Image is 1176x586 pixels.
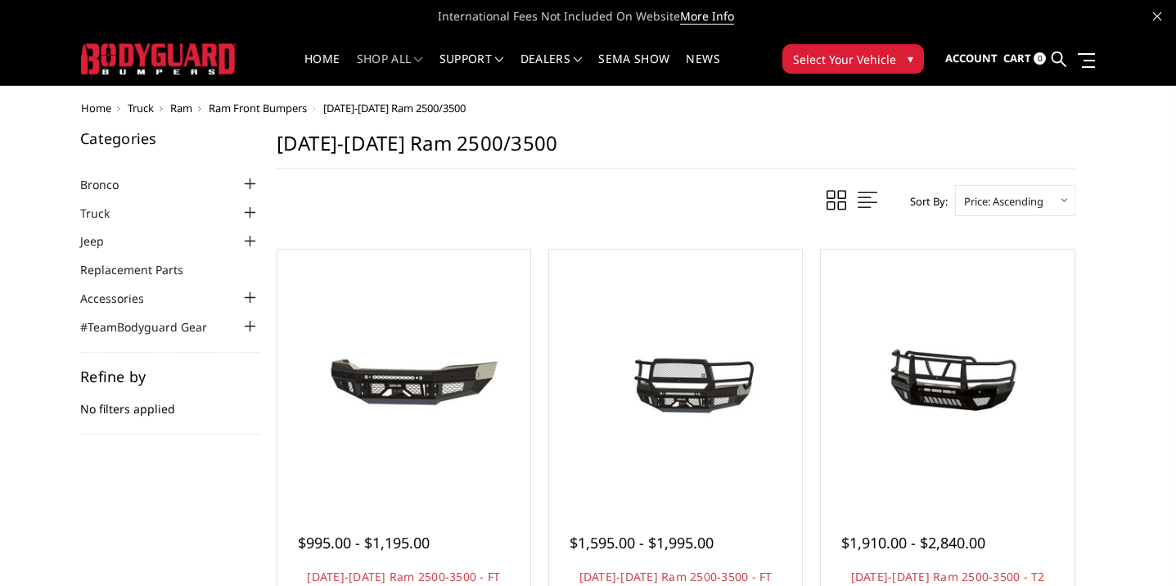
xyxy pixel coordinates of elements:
a: 2019-2025 Ram 2500-3500 - FT Series - Base Front Bumper [282,254,526,498]
a: Accessories [80,290,164,307]
img: BODYGUARD BUMPERS [81,43,237,74]
h1: [DATE]-[DATE] Ram 2500/3500 [277,131,1075,169]
h5: Refine by [80,369,260,384]
a: Jeep [80,232,124,250]
a: 2019-2025 Ram 2500-3500 - FT Series - Extreme Front Bumper 2019-2025 Ram 2500-3500 - FT Series - ... [553,254,798,498]
span: Account [945,51,998,65]
img: 2019-2025 Ram 2500-3500 - FT Series - Base Front Bumper [282,319,526,434]
a: Ram Front Bumpers [209,101,307,115]
label: Sort By: [901,189,948,214]
span: Cart [1003,51,1031,65]
a: News [686,53,719,85]
span: [DATE]-[DATE] Ram 2500/3500 [323,101,466,115]
a: SEMA Show [598,53,669,85]
a: #TeamBodyguard Gear [80,318,228,336]
span: 0 [1034,52,1046,65]
h5: Categories [80,131,260,146]
span: $1,910.00 - $2,840.00 [841,533,985,552]
a: Bronco [80,176,139,193]
a: Truck [128,101,154,115]
a: Ram [170,101,192,115]
a: Home [304,53,340,85]
span: Select Your Vehicle [793,51,896,68]
a: shop all [357,53,423,85]
a: Home [81,101,111,115]
a: Dealers [520,53,583,85]
a: More Info [680,8,734,25]
div: No filters applied [80,369,260,435]
a: Cart 0 [1003,37,1046,81]
a: Replacement Parts [80,261,204,278]
a: Support [439,53,504,85]
img: 2019-2025 Ram 2500-3500 - T2 Series - Extreme Front Bumper (receiver or winch) [825,319,1070,434]
button: Select Your Vehicle [782,44,924,74]
a: Account [945,37,998,81]
span: $1,595.00 - $1,995.00 [570,533,714,552]
a: 2019-2025 Ram 2500-3500 - T2 Series - Extreme Front Bumper (receiver or winch) 2019-2025 Ram 2500... [825,254,1070,498]
a: Truck [80,205,130,222]
span: $995.00 - $1,195.00 [298,533,430,552]
span: ▾ [908,50,913,67]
